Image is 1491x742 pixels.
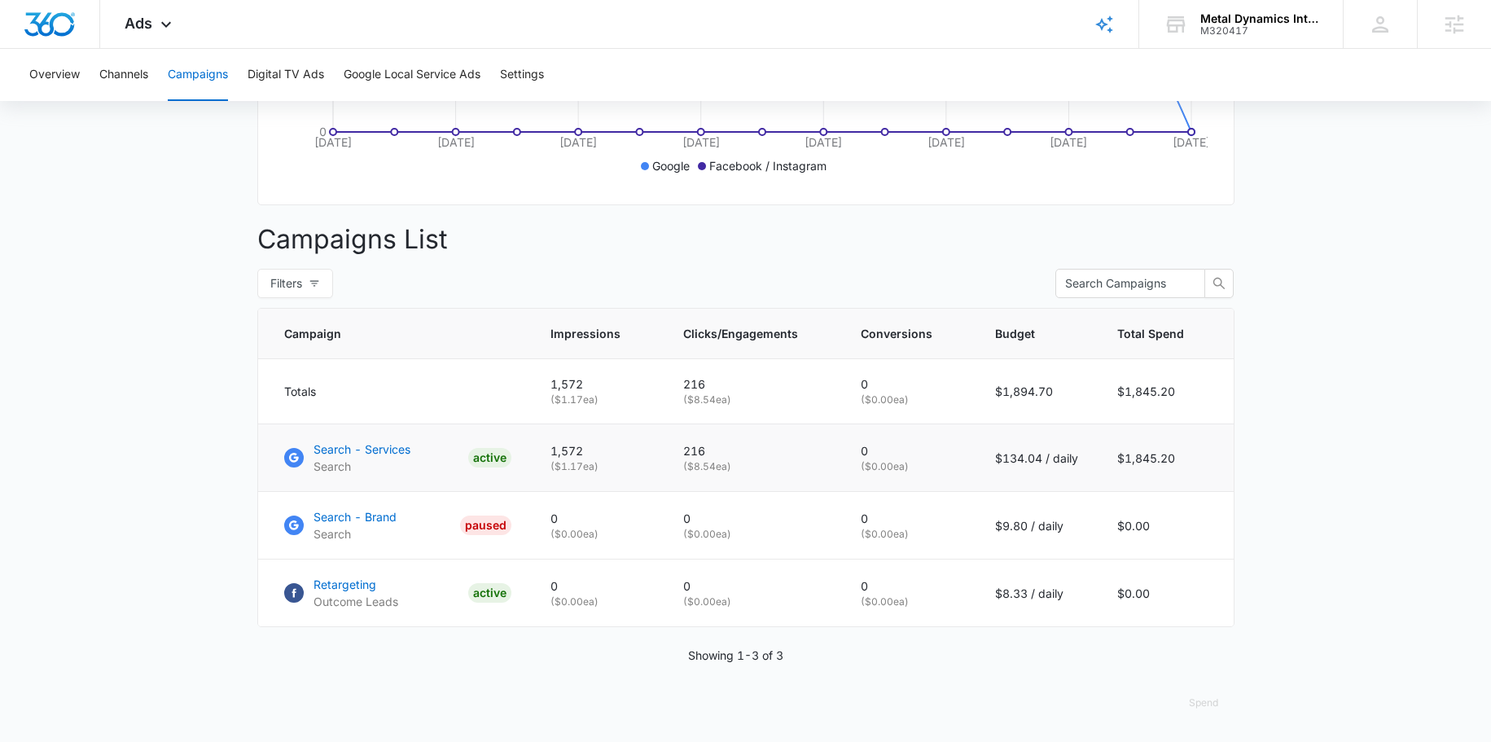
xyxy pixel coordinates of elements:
[284,383,511,400] div: Totals
[257,269,333,298] button: Filters
[550,393,644,407] p: ( $1.17 ea)
[248,49,324,101] button: Digital TV Ads
[683,527,822,542] p: ( $0.00 ea)
[1173,683,1234,722] button: Spend
[284,325,488,342] span: Campaign
[1173,135,1210,149] tspan: [DATE]
[1205,277,1233,290] span: search
[709,157,827,174] p: Facebook / Instagram
[550,325,621,342] span: Impressions
[683,510,822,527] p: 0
[500,49,544,101] button: Settings
[1200,12,1319,25] div: account name
[861,325,932,342] span: Conversions
[861,459,956,474] p: ( $0.00 ea)
[682,135,719,149] tspan: [DATE]
[1098,359,1234,424] td: $1,845.20
[550,577,644,595] p: 0
[683,577,822,595] p: 0
[861,375,956,393] p: 0
[436,135,474,149] tspan: [DATE]
[1098,424,1234,492] td: $1,845.20
[861,595,956,609] p: ( $0.00 ea)
[314,441,410,458] p: Search - Services
[460,516,511,535] div: PAUSED
[861,527,956,542] p: ( $0.00 ea)
[861,393,956,407] p: ( $0.00 ea)
[995,383,1078,400] p: $1,894.70
[284,516,304,535] img: Google Ads
[468,583,511,603] div: ACTIVE
[550,442,644,459] p: 1,572
[314,135,352,149] tspan: [DATE]
[995,517,1078,534] p: $9.80 / daily
[995,585,1078,602] p: $8.33 / daily
[652,157,690,174] p: Google
[805,135,842,149] tspan: [DATE]
[1098,492,1234,560] td: $0.00
[995,325,1055,342] span: Budget
[257,220,1234,259] p: Campaigns List
[683,595,822,609] p: ( $0.00 ea)
[550,527,644,542] p: ( $0.00 ea)
[683,442,822,459] p: 216
[559,135,597,149] tspan: [DATE]
[1050,135,1087,149] tspan: [DATE]
[927,135,964,149] tspan: [DATE]
[683,375,822,393] p: 216
[550,375,644,393] p: 1,572
[125,15,152,32] span: Ads
[314,593,398,610] p: Outcome Leads
[344,49,480,101] button: Google Local Service Ads
[29,49,80,101] button: Overview
[683,325,798,342] span: Clicks/Engagements
[1065,274,1182,292] input: Search Campaigns
[284,508,511,542] a: Google AdsSearch - BrandSearchPAUSED
[550,595,644,609] p: ( $0.00 ea)
[468,448,511,468] div: ACTIVE
[861,442,956,459] p: 0
[168,49,228,101] button: Campaigns
[284,576,511,610] a: FacebookRetargetingOutcome LeadsACTIVE
[284,583,304,603] img: Facebook
[270,274,302,292] span: Filters
[284,448,304,468] img: Google Ads
[688,647,783,664] p: Showing 1-3 of 3
[1098,560,1234,627] td: $0.00
[550,459,644,474] p: ( $1.17 ea)
[861,577,956,595] p: 0
[995,450,1078,467] p: $134.04 / daily
[314,458,410,475] p: Search
[319,125,327,138] tspan: 0
[284,441,511,475] a: Google AdsSearch - ServicesSearchACTIVE
[314,525,397,542] p: Search
[99,49,148,101] button: Channels
[1204,269,1234,298] button: search
[1200,25,1319,37] div: account id
[1117,325,1184,342] span: Total Spend
[314,576,398,593] p: Retargeting
[683,393,822,407] p: ( $8.54 ea)
[861,510,956,527] p: 0
[550,510,644,527] p: 0
[683,459,822,474] p: ( $8.54 ea)
[314,508,397,525] p: Search - Brand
